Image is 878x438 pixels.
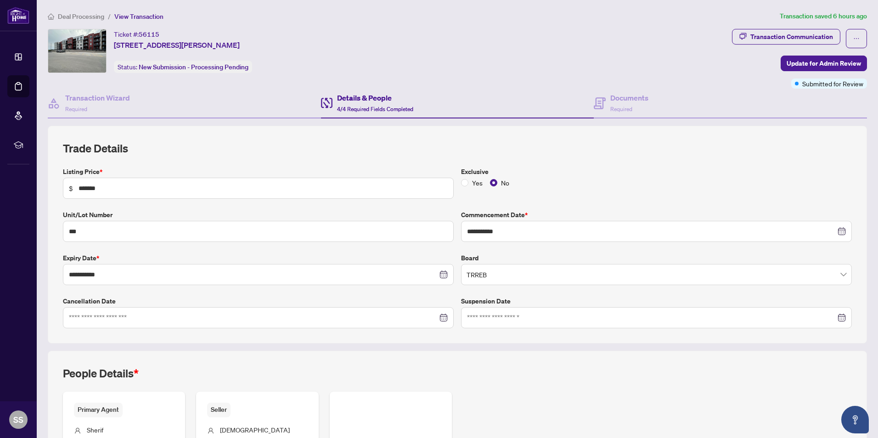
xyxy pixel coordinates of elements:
[497,178,513,188] span: No
[114,39,240,51] span: [STREET_ADDRESS][PERSON_NAME]
[74,403,123,417] span: Primary Agent
[467,266,846,283] span: TRREB
[220,426,290,434] span: [DEMOGRAPHIC_DATA]
[63,141,852,156] h2: Trade Details
[787,56,861,71] span: Update for Admin Review
[732,29,840,45] button: Transaction Communication
[114,61,252,73] div: Status:
[63,366,139,381] h2: People Details
[63,296,454,306] label: Cancellation Date
[87,426,103,434] span: Sherif
[461,253,852,263] label: Board
[48,13,54,20] span: home
[841,406,869,433] button: Open asap
[114,12,163,21] span: View Transaction
[461,210,852,220] label: Commencement Date
[139,30,159,39] span: 56115
[65,92,130,103] h4: Transaction Wizard
[781,56,867,71] button: Update for Admin Review
[63,253,454,263] label: Expiry Date
[780,11,867,22] article: Transaction saved 6 hours ago
[207,403,231,417] span: Seller
[114,29,159,39] div: Ticket #:
[58,12,104,21] span: Deal Processing
[139,63,248,71] span: New Submission - Processing Pending
[13,413,23,426] span: SS
[461,167,852,177] label: Exclusive
[337,106,413,112] span: 4/4 Required Fields Completed
[461,296,852,306] label: Suspension Date
[48,29,106,73] img: IMG-S12445739_1.jpg
[108,11,111,22] li: /
[610,106,632,112] span: Required
[7,7,29,24] img: logo
[65,106,87,112] span: Required
[63,210,454,220] label: Unit/Lot Number
[610,92,648,103] h4: Documents
[750,29,833,44] div: Transaction Communication
[63,167,454,177] label: Listing Price
[802,79,863,89] span: Submitted for Review
[69,183,73,193] span: $
[337,92,413,103] h4: Details & People
[853,35,860,42] span: ellipsis
[468,178,486,188] span: Yes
